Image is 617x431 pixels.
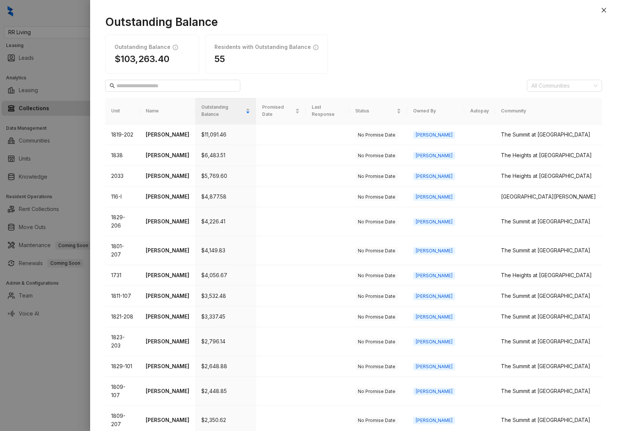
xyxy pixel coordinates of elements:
[501,313,596,321] div: The Summit at [GEOGRAPHIC_DATA]
[413,313,455,321] span: [PERSON_NAME]
[413,417,455,424] span: [PERSON_NAME]
[501,172,596,180] div: The Heights at [GEOGRAPHIC_DATA]
[105,236,140,265] td: 1801-207
[105,265,140,286] td: 1731
[464,98,495,124] th: Autopay
[313,44,318,50] span: info-circle
[146,246,189,255] p: [PERSON_NAME]
[355,193,398,201] span: No Promise Date
[501,217,596,226] div: The Summit at [GEOGRAPHIC_DATA]
[105,286,140,307] td: 1811-107
[355,363,398,370] span: No Promise Date
[195,327,256,356] td: $2,796.14
[105,207,140,236] td: 1829-206
[105,307,140,327] td: 1821-208
[413,218,455,226] span: [PERSON_NAME]
[146,292,189,300] p: [PERSON_NAME]
[110,83,115,88] span: search
[599,6,608,15] button: Close
[413,338,455,346] span: [PERSON_NAME]
[195,307,256,327] td: $3,337.45
[146,271,189,279] p: [PERSON_NAME]
[195,236,256,265] td: $4,149.83
[146,387,189,395] p: [PERSON_NAME]
[115,53,190,64] h1: $103,263.40
[501,387,596,395] div: The Summit at [GEOGRAPHIC_DATA]
[349,98,407,124] th: Status
[495,98,602,124] th: Community
[355,247,398,255] span: No Promise Date
[146,362,189,370] p: [PERSON_NAME]
[146,337,189,346] p: [PERSON_NAME]
[105,98,140,124] th: Unit
[146,131,189,139] p: [PERSON_NAME]
[355,108,395,115] span: Status
[355,272,398,279] span: No Promise Date
[355,152,398,159] span: No Promise Date
[501,246,596,255] div: The Summit at [GEOGRAPHIC_DATA]
[501,292,596,300] div: The Summit at [GEOGRAPHIC_DATA]
[355,293,398,300] span: No Promise Date
[105,327,140,356] td: 1823-203
[146,416,189,424] p: [PERSON_NAME]
[195,187,256,207] td: $4,877.58
[501,362,596,370] div: The Summit at [GEOGRAPHIC_DATA]
[501,131,596,139] div: The Summit at [GEOGRAPHIC_DATA]
[214,44,311,50] h1: Residents with Outstanding Balance
[501,337,596,346] div: The Summit at [GEOGRAPHIC_DATA]
[214,53,318,64] h1: 55
[256,98,306,124] th: Promised Date
[105,166,140,187] td: 2033
[407,98,464,124] th: Owned By
[413,293,455,300] span: [PERSON_NAME]
[105,377,140,406] td: 1809-107
[501,271,596,279] div: The Heights at [GEOGRAPHIC_DATA]
[355,417,398,424] span: No Promise Date
[601,7,607,13] span: close
[115,44,170,50] h1: Outstanding Balance
[195,166,256,187] td: $5,769.60
[355,131,398,139] span: No Promise Date
[146,193,189,201] p: [PERSON_NAME]
[355,338,398,346] span: No Promise Date
[195,124,256,145] td: $11,091.46
[105,15,602,29] h1: Outstanding Balance
[413,173,455,180] span: [PERSON_NAME]
[355,173,398,180] span: No Promise Date
[413,272,455,279] span: [PERSON_NAME]
[355,218,398,226] span: No Promise Date
[146,172,189,180] p: [PERSON_NAME]
[262,104,294,118] span: Promised Date
[355,313,398,321] span: No Promise Date
[355,388,398,395] span: No Promise Date
[105,124,140,145] td: 1819-202
[195,145,256,166] td: $6,483.51
[105,356,140,377] td: 1829-101
[413,247,455,255] span: [PERSON_NAME]
[195,356,256,377] td: $2,648.88
[413,152,455,159] span: [PERSON_NAME]
[501,193,596,201] div: [GEOGRAPHIC_DATA][PERSON_NAME]
[195,207,256,236] td: $4,226.41
[173,44,178,50] span: info-circle
[306,98,349,124] th: Last Response
[201,104,244,118] span: Outstanding Balance
[146,151,189,159] p: [PERSON_NAME]
[501,151,596,159] div: The Heights at [GEOGRAPHIC_DATA]
[501,416,596,424] div: The Summit at [GEOGRAPHIC_DATA]
[105,187,140,207] td: 116-I
[413,388,455,395] span: [PERSON_NAME]
[413,363,455,370] span: [PERSON_NAME]
[146,217,189,226] p: [PERSON_NAME]
[195,286,256,307] td: $3,532.48
[413,193,455,201] span: [PERSON_NAME]
[195,265,256,286] td: $4,056.67
[195,377,256,406] td: $2,448.85
[140,98,195,124] th: Name
[146,313,189,321] p: [PERSON_NAME]
[413,131,455,139] span: [PERSON_NAME]
[105,145,140,166] td: 1838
